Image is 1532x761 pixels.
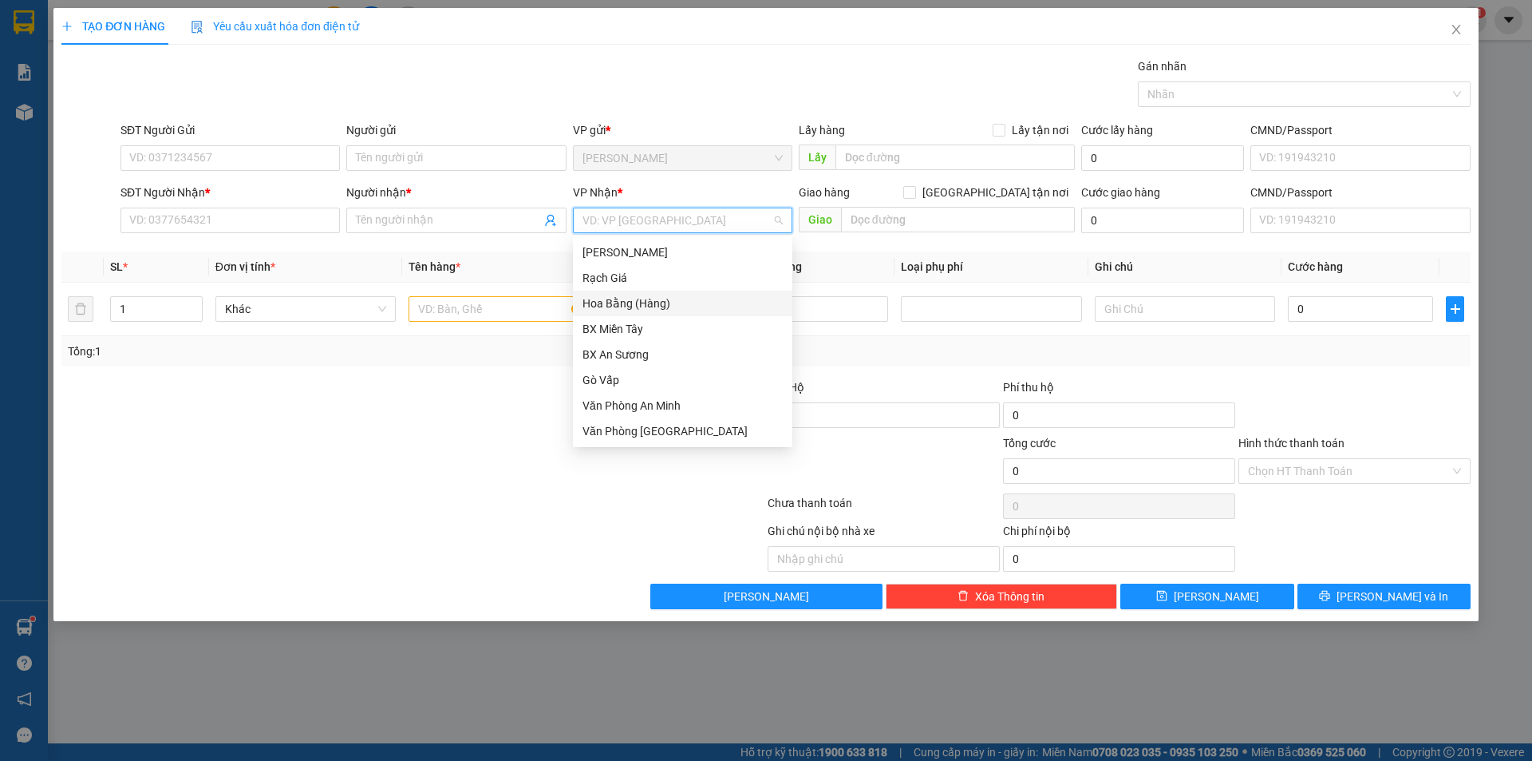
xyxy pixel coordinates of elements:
div: Gò Vấp [582,371,783,389]
span: [PERSON_NAME] và In [1337,588,1448,605]
span: VP Nhận [573,186,618,199]
div: Rạch Giá [582,269,783,287]
span: user-add [544,214,557,227]
span: Hà Tiên [582,146,783,170]
div: Tổng: 1 [68,343,591,360]
span: [PERSON_NAME] [724,588,809,605]
label: Gán nhãn [1138,60,1187,73]
div: Chi phí nội bộ [1003,522,1235,546]
input: VD: Bàn, Ghế [409,296,589,322]
img: icon [191,21,203,34]
div: Văn Phòng An Minh [582,397,783,414]
div: Người gửi [346,121,566,139]
div: Văn Phòng An Minh [573,393,792,418]
span: Lấy hàng [799,124,845,137]
div: BX Miền Tây [582,320,783,338]
span: Xóa Thông tin [975,588,1044,605]
span: Cước hàng [1288,260,1343,273]
span: [PERSON_NAME] [1174,588,1259,605]
div: [PERSON_NAME] [582,244,783,261]
label: Cước lấy hàng [1081,124,1153,137]
span: Lấy [799,145,835,170]
label: Hình thức thanh toán [1238,437,1344,450]
button: Close [1434,8,1479,53]
div: Phí thu hộ [1003,379,1235,402]
span: Giao [799,207,841,232]
button: delete [68,296,93,322]
span: Khác [225,297,386,321]
div: VP gửi [573,121,792,139]
span: plus [61,21,73,32]
div: Gò Vấp [573,367,792,393]
button: save[PERSON_NAME] [1120,584,1293,609]
div: BX An Sương [582,346,783,363]
span: TẠO ĐƠN HÀNG [61,20,165,33]
div: Hà Tiên [573,240,792,265]
span: Yêu cầu xuất hóa đơn điện tử [191,20,359,33]
input: Cước giao hàng [1081,208,1244,233]
span: Giao hàng [799,186,850,199]
span: close [1450,23,1463,36]
input: Nhập ghi chú [768,546,1000,572]
input: Dọc đường [841,207,1075,232]
th: Loại phụ phí [894,252,1088,283]
span: Đơn vị tính [215,260,275,273]
button: [PERSON_NAME] [650,584,882,609]
span: plus [1447,303,1463,315]
input: Ghi Chú [1095,296,1275,322]
th: Ghi chú [1088,252,1281,283]
input: Dọc đường [835,145,1075,170]
span: Tên hàng [409,260,460,273]
button: plus [1446,296,1463,322]
div: CMND/Passport [1250,121,1470,139]
div: Hoa Bằng (Hàng) [582,295,783,312]
div: Văn Phòng Vĩnh Thuận [573,418,792,444]
label: Cước giao hàng [1081,186,1160,199]
div: SĐT Người Nhận [120,184,340,201]
input: Cước lấy hàng [1081,145,1244,171]
span: Lấy tận nơi [1005,121,1075,139]
div: BX Miền Tây [573,316,792,342]
div: Rạch Giá [573,265,792,291]
input: 0 [743,296,888,322]
button: printer[PERSON_NAME] và In [1297,584,1471,609]
div: Văn Phòng [GEOGRAPHIC_DATA] [582,422,783,440]
span: Thu Hộ [768,381,804,394]
div: Hoa Bằng (Hàng) [573,291,792,316]
span: [GEOGRAPHIC_DATA] tận nơi [916,184,1075,201]
div: Ghi chú nội bộ nhà xe [768,522,1000,546]
span: printer [1319,590,1330,603]
div: Chưa thanh toán [766,494,1001,522]
span: Tổng cước [1003,437,1056,450]
span: save [1156,590,1167,603]
button: deleteXóa Thông tin [886,584,1118,609]
div: CMND/Passport [1250,184,1470,201]
div: BX An Sương [573,342,792,367]
span: delete [958,590,969,603]
div: SĐT Người Gửi [120,121,340,139]
span: SL [110,260,123,273]
div: Người nhận [346,184,566,201]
